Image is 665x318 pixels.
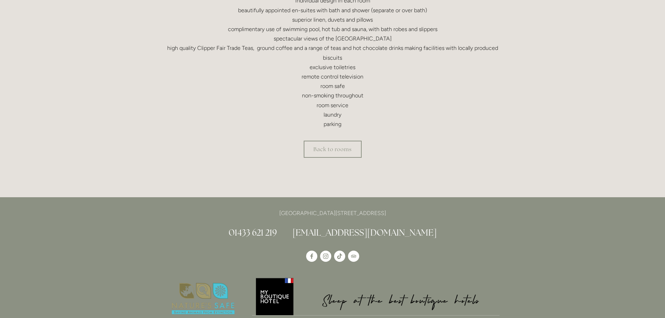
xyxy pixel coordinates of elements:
img: My Boutique Hotel - Logo [252,277,500,316]
a: Back to rooms [304,141,362,158]
a: Losehill House Hotel & Spa [306,251,317,262]
a: [EMAIL_ADDRESS][DOMAIN_NAME] [293,227,437,238]
a: TripAdvisor [348,251,359,262]
a: Instagram [320,251,331,262]
a: 01433 621 219 [229,227,277,238]
p: [GEOGRAPHIC_DATA][STREET_ADDRESS] [166,208,500,218]
a: TikTok [334,251,345,262]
